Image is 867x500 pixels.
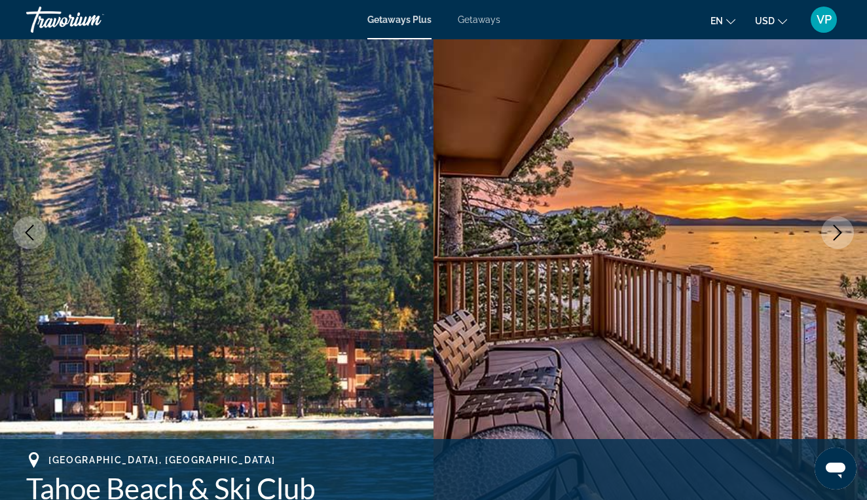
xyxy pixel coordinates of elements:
[807,6,841,33] button: User Menu
[48,455,275,465] span: [GEOGRAPHIC_DATA], [GEOGRAPHIC_DATA]
[755,16,775,26] span: USD
[821,216,854,249] button: Next image
[710,11,735,30] button: Change language
[26,3,157,37] a: Travorium
[817,13,832,26] span: VP
[710,16,723,26] span: en
[815,448,857,490] iframe: Button to launch messaging window
[755,11,787,30] button: Change currency
[458,14,500,25] a: Getaways
[367,14,432,25] a: Getaways Plus
[13,216,46,249] button: Previous image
